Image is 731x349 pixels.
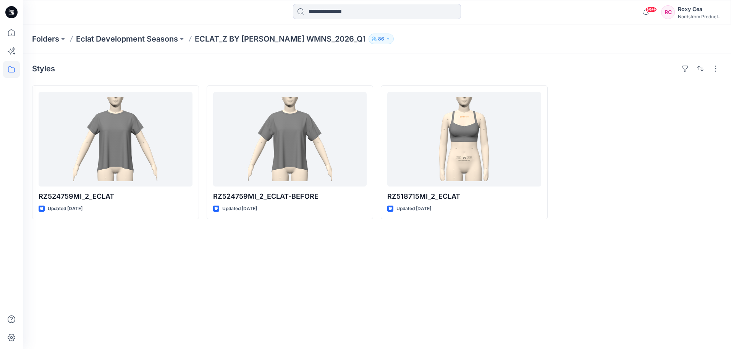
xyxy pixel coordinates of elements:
h4: Styles [32,64,55,73]
a: RZ524759MI_2_ECLAT-BEFORE [213,92,367,187]
div: RC [661,5,675,19]
a: RZ524759MI_2_ECLAT [39,92,192,187]
p: RZ518715MI_2_ECLAT [387,191,541,202]
div: Nordstrom Product... [678,14,721,19]
p: RZ524759MI_2_ECLAT [39,191,192,202]
a: Folders [32,34,59,44]
p: Updated [DATE] [396,205,431,213]
p: RZ524759MI_2_ECLAT-BEFORE [213,191,367,202]
span: 99+ [645,6,657,13]
p: ECLAT_Z BY [PERSON_NAME] WMNS_2026_Q1 [195,34,365,44]
a: Eclat Development Seasons [76,34,178,44]
a: RZ518715MI_2_ECLAT [387,92,541,187]
p: Updated [DATE] [48,205,82,213]
div: Roxy Cea [678,5,721,14]
p: 86 [378,35,384,43]
p: Updated [DATE] [222,205,257,213]
button: 86 [369,34,394,44]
